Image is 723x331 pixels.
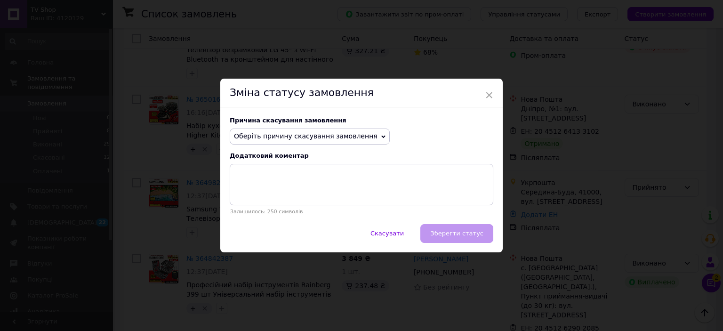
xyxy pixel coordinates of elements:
[234,132,378,140] span: Оберіть причину скасування замовлення
[370,230,404,237] span: Скасувати
[230,152,493,159] div: Додатковий коментар
[230,117,493,124] div: Причина скасування замовлення
[220,79,503,107] div: Зміна статусу замовлення
[361,224,414,243] button: Скасувати
[485,87,493,103] span: ×
[230,209,493,215] p: Залишилось: 250 символів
